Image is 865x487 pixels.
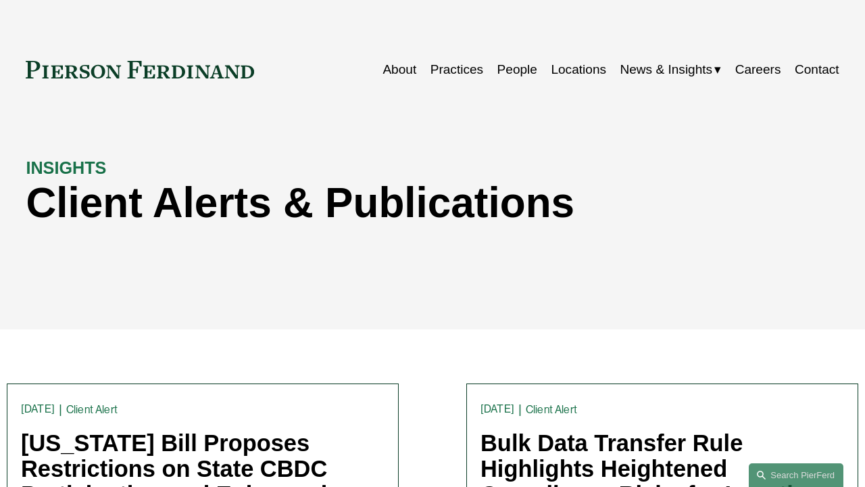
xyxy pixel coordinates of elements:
h1: Client Alerts & Publications [26,179,635,227]
a: Locations [551,57,606,83]
a: About [382,57,416,83]
a: Search this site [749,463,843,487]
a: Client Alert [66,403,118,416]
a: folder dropdown [620,57,721,83]
a: Contact [795,57,839,83]
a: Client Alert [526,403,577,416]
a: Practices [430,57,483,83]
a: People [497,57,537,83]
strong: INSIGHTS [26,158,106,177]
time: [DATE] [21,404,55,415]
span: News & Insights [620,58,712,81]
time: [DATE] [480,404,514,415]
a: Careers [735,57,781,83]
